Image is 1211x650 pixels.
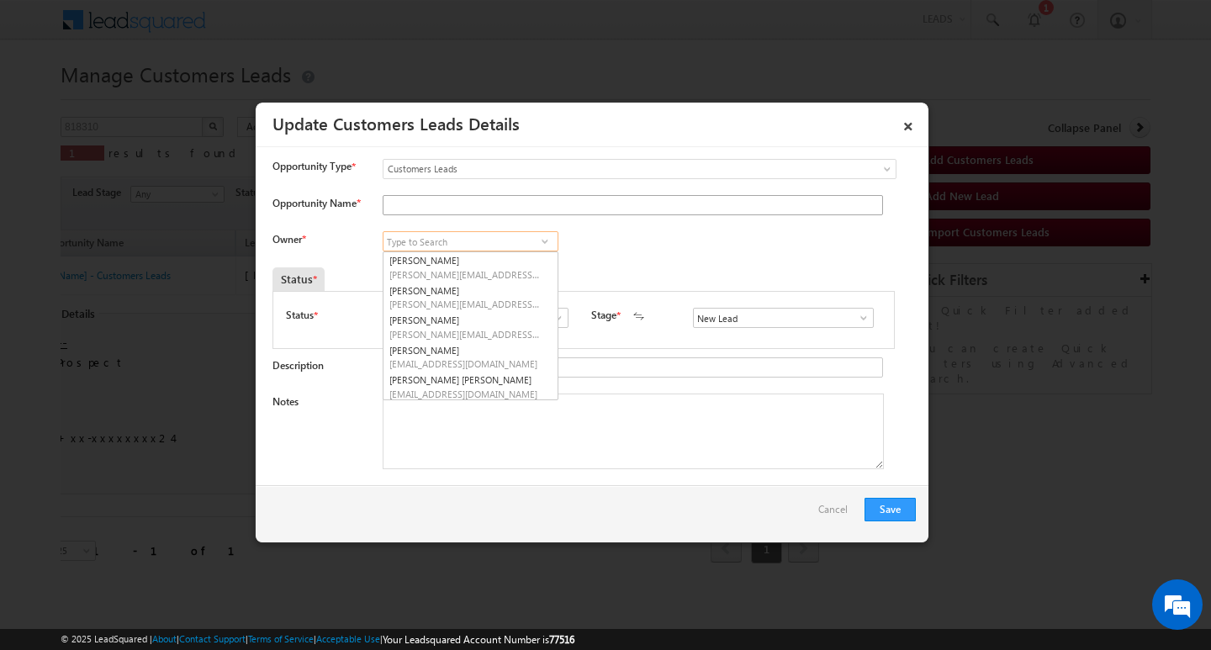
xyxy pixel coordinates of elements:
a: [PERSON_NAME] [383,252,558,283]
span: [PERSON_NAME][EMAIL_ADDRESS][PERSON_NAME][DOMAIN_NAME] [389,268,541,281]
label: Status [286,308,314,323]
a: [PERSON_NAME] [383,312,558,342]
span: © 2025 LeadSquared | | | | | [61,632,574,647]
span: [PERSON_NAME][EMAIL_ADDRESS][DOMAIN_NAME] [389,328,541,341]
label: Description [272,359,324,372]
button: Save [865,498,916,521]
input: Type to Search [693,308,874,328]
div: Chat with us now [87,88,283,110]
input: Type to Search [383,231,558,251]
img: d_60004797649_company_0_60004797649 [29,88,71,110]
a: [PERSON_NAME] [PERSON_NAME] [383,372,558,402]
label: Opportunity Name [272,197,360,209]
span: Your Leadsquared Account Number is [383,633,574,646]
a: Show All Items [534,233,555,250]
a: About [152,633,177,644]
a: [PERSON_NAME] [383,342,558,373]
a: × [894,108,923,138]
a: Show All Items [849,309,870,326]
label: Stage [591,308,616,323]
label: Notes [272,395,299,408]
a: [PERSON_NAME] [383,283,558,313]
a: Contact Support [179,633,246,644]
textarea: Type your message and hit 'Enter' [22,156,307,504]
a: Terms of Service [248,633,314,644]
a: Customers Leads [383,159,896,179]
div: Minimize live chat window [276,8,316,49]
span: Customers Leads [383,161,828,177]
span: [PERSON_NAME][EMAIL_ADDRESS][PERSON_NAME][DOMAIN_NAME] [389,298,541,310]
div: Status [272,267,325,291]
em: Start Chat [229,518,305,541]
a: Cancel [818,498,856,530]
label: Owner [272,233,305,246]
span: Opportunity Type [272,159,352,174]
a: Show All Items [543,309,564,326]
a: Update Customers Leads Details [272,111,520,135]
span: [EMAIL_ADDRESS][DOMAIN_NAME] [389,388,541,400]
a: Acceptable Use [316,633,380,644]
span: 77516 [549,633,574,646]
span: [EMAIL_ADDRESS][DOMAIN_NAME] [389,357,541,370]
